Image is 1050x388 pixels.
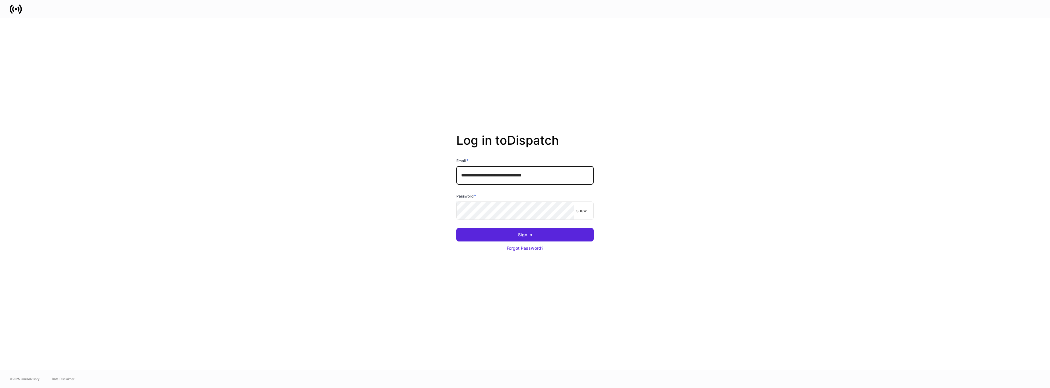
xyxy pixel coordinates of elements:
p: show [576,208,587,214]
div: Forgot Password? [507,245,543,251]
div: Sign In [518,232,532,238]
h2: Log in to Dispatch [456,133,594,158]
a: Data Disclaimer [52,376,74,381]
button: Forgot Password? [456,241,594,255]
h6: Email [456,158,469,164]
button: Sign In [456,228,594,241]
span: © 2025 OneAdvisory [10,376,40,381]
h6: Password [456,193,476,199]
